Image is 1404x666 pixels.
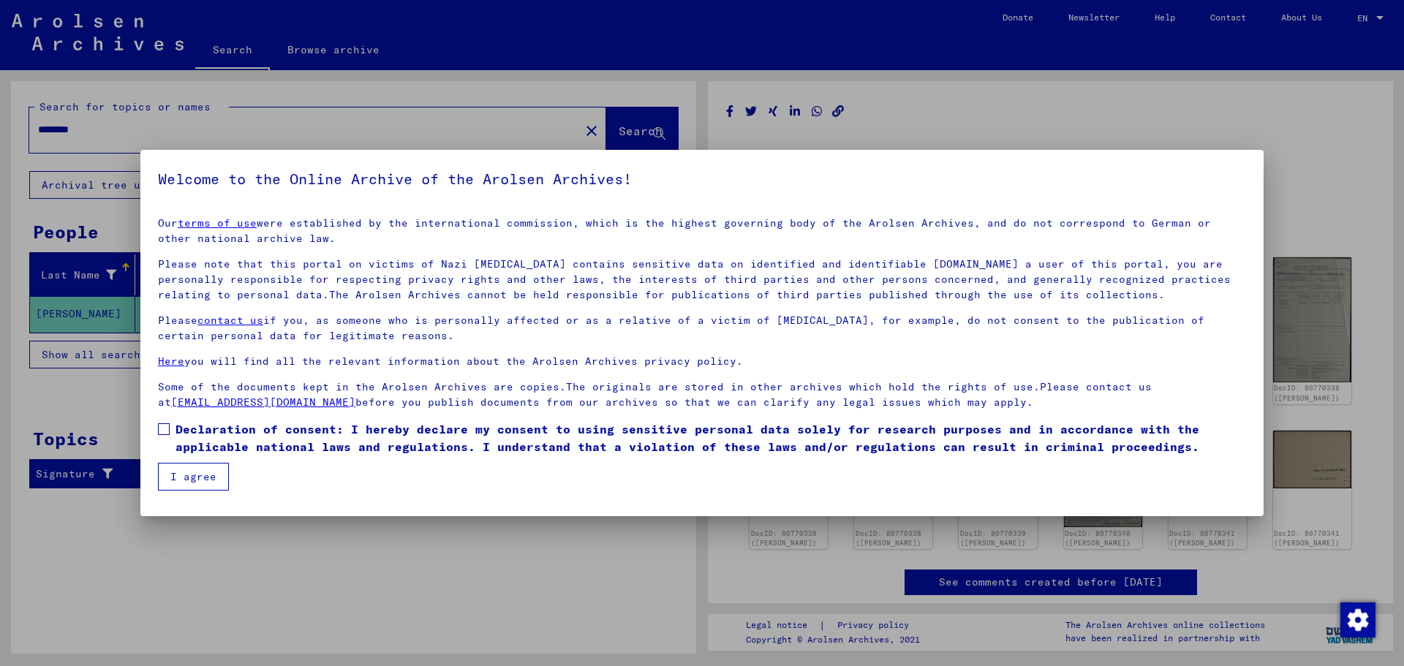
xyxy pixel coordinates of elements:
h5: Welcome to the Online Archive of the Arolsen Archives! [158,167,1246,191]
span: Declaration of consent: I hereby declare my consent to using sensitive personal data solely for r... [175,420,1246,455]
p: you will find all the relevant information about the Arolsen Archives privacy policy. [158,354,1246,369]
a: contact us [197,314,263,327]
p: Our were established by the international commission, which is the highest governing body of the ... [158,216,1246,246]
p: Please if you, as someone who is personally affected or as a relative of a victim of [MEDICAL_DAT... [158,313,1246,344]
a: [EMAIL_ADDRESS][DOMAIN_NAME] [171,396,355,409]
p: Please note that this portal on victims of Nazi [MEDICAL_DATA] contains sensitive data on identif... [158,257,1246,303]
a: terms of use [178,216,257,230]
a: Here [158,355,184,368]
button: I agree [158,463,229,491]
div: Change consent [1340,602,1375,637]
p: Some of the documents kept in the Arolsen Archives are copies.The originals are stored in other a... [158,379,1246,410]
img: Change consent [1340,602,1375,637]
